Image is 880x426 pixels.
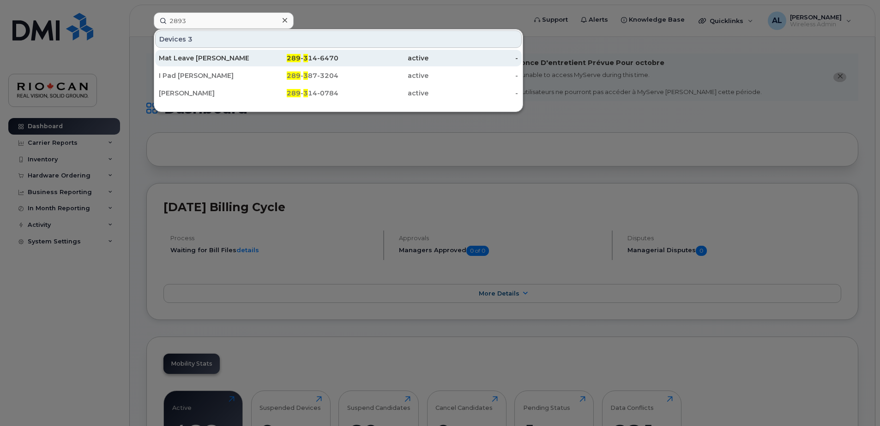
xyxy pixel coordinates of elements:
[155,67,522,84] a: I Pad [PERSON_NAME]289-387-3204active-
[428,89,518,98] div: -
[303,71,308,80] span: 3
[155,30,522,48] div: Devices
[338,53,428,63] div: active
[249,89,339,98] div: - 14-0784
[287,71,301,80] span: 289
[188,35,193,44] span: 3
[287,54,301,62] span: 289
[159,53,249,63] div: Mat Leave [PERSON_NAME]
[428,71,518,80] div: -
[159,71,249,80] div: I Pad [PERSON_NAME]
[155,50,522,66] a: Mat Leave [PERSON_NAME]289-314-6470active-
[155,85,522,101] a: [PERSON_NAME]289-314-0784active-
[287,89,301,97] span: 289
[303,54,308,62] span: 3
[249,71,339,80] div: - 87-3204
[338,71,428,80] div: active
[303,89,308,97] span: 3
[338,89,428,98] div: active
[249,53,339,63] div: - 14-6470
[159,89,249,98] div: [PERSON_NAME]
[428,53,518,63] div: -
